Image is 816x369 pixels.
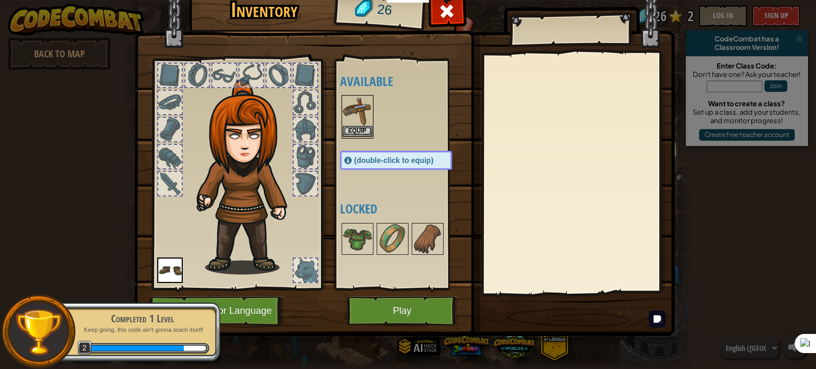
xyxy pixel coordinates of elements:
[75,311,209,326] div: Completed 1 Level
[340,74,473,88] h4: Available
[347,296,458,325] button: Play
[413,224,443,254] img: portrait.png
[343,224,372,254] img: portrait.png
[14,308,63,356] img: trophy.png
[340,202,473,216] h4: Locked
[378,224,407,254] img: portrait.png
[343,126,372,137] button: Equip
[157,258,183,283] img: portrait.png
[75,326,209,334] p: Keep going, this code ain't gonna teach itself!
[78,341,92,355] span: 2
[192,79,306,274] img: hair_f2.png
[343,96,372,126] img: portrait.png
[354,156,433,165] span: (double-click to equip)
